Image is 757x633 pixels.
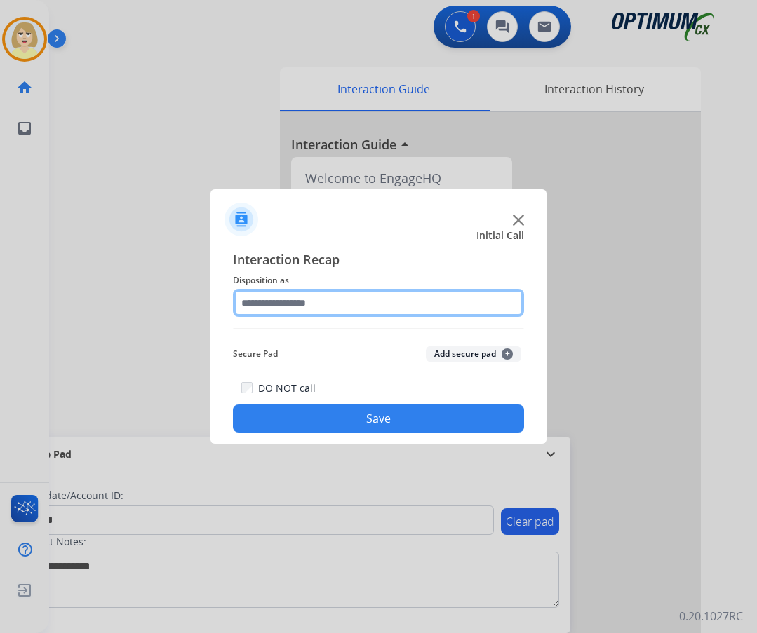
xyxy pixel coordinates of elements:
[233,250,524,272] span: Interaction Recap
[233,346,278,362] span: Secure Pad
[233,328,524,329] img: contact-recap-line.svg
[233,404,524,433] button: Save
[225,203,258,236] img: contactIcon
[258,381,316,395] label: DO NOT call
[502,348,513,360] span: +
[233,272,524,289] span: Disposition as
[476,229,524,243] span: Initial Call
[679,608,743,625] p: 0.20.1027RC
[426,346,521,362] button: Add secure pad+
